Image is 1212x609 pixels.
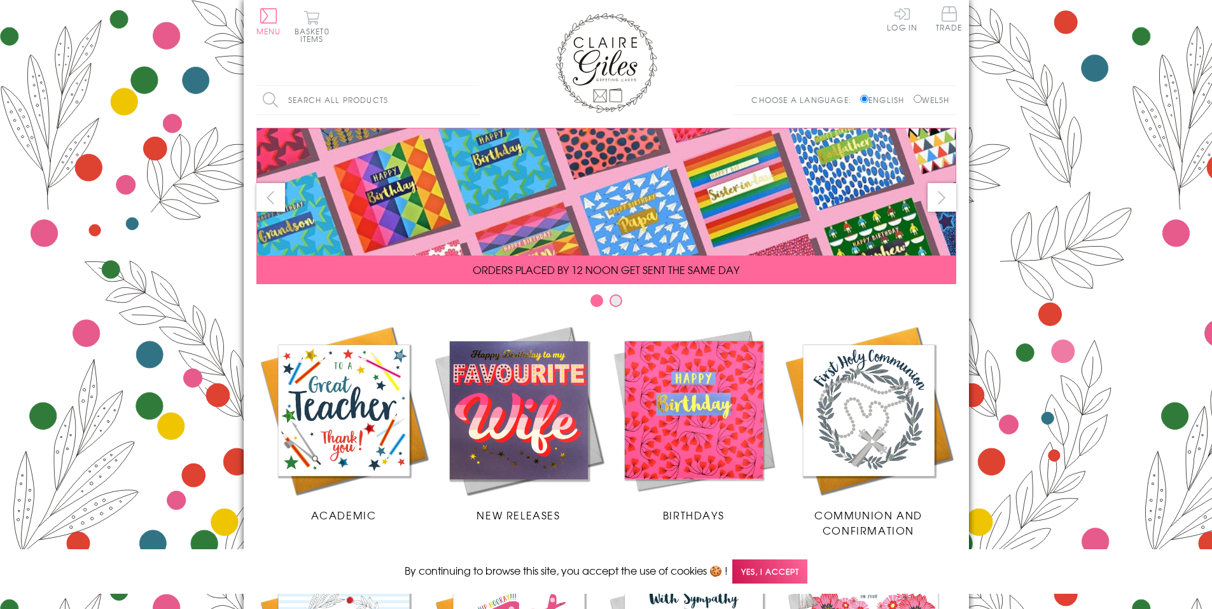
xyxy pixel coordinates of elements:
[256,8,281,35] button: Menu
[609,294,622,307] button: Carousel Page 2
[477,507,560,523] span: New Releases
[860,95,868,103] input: English
[256,183,285,212] button: prev
[663,507,724,523] span: Birthdays
[914,95,922,103] input: Welsh
[590,294,603,307] button: Carousel Page 1 (Current Slide)
[295,10,330,43] button: Basket0 items
[466,86,479,114] input: Search
[936,6,963,31] span: Trade
[887,6,917,31] a: Log In
[256,86,479,114] input: Search all products
[256,25,281,37] span: Menu
[914,94,950,106] label: Welsh
[781,323,956,538] a: Communion and Confirmation
[256,294,956,313] div: Carousel Pagination
[256,323,431,523] a: Academic
[473,262,739,277] span: ORDERS PLACED BY 12 NOON GET SENT THE SAME DAY
[751,94,858,106] p: Choose a language:
[431,323,606,523] a: New Releases
[732,559,807,584] span: Yes, I accept
[311,507,377,523] span: Academic
[814,507,923,538] span: Communion and Confirmation
[860,94,910,106] label: English
[936,6,963,34] a: Trade
[606,323,781,523] a: Birthdays
[555,13,657,113] img: Claire Giles Greetings Cards
[300,25,330,44] span: 0 items
[928,183,956,212] button: next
